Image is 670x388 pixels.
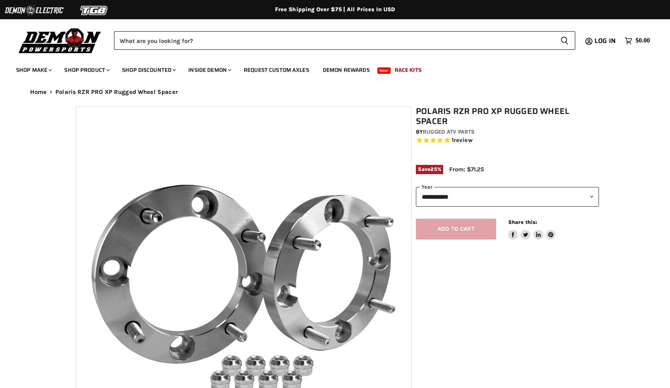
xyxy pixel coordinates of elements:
aside: Share this: [508,219,556,240]
img: Demon Powersports [16,26,104,55]
img: TGB Logo 2 [64,3,124,18]
a: Shop Discounted [116,62,181,78]
span: From: $71.25 [449,166,484,173]
span: 1 reviews [452,137,472,144]
span: New! [377,67,391,74]
span: Save % [416,165,443,174]
span: Share this: [508,219,537,225]
h1: Polaris RZR PRO XP Rugged Wheel Spacer [416,106,599,126]
span: review [454,137,472,144]
a: Rugged ATV Parts [423,128,474,135]
a: Inside Demon [182,62,236,78]
div: by [416,128,599,136]
a: Shop Product [58,62,114,78]
ul: Main menu [10,59,648,78]
input: Search [114,31,554,50]
a: $0.00 [621,35,654,47]
span: Polaris RZR PRO XP Rugged Wheel Spacer [55,89,178,95]
nav: Breadcrumbs [14,89,656,95]
span: Log in [595,36,616,46]
form: Product [114,31,575,50]
button: Search [554,31,575,50]
a: Demon Rewards [317,62,376,78]
a: Race Kits [389,62,428,78]
a: Log in [591,37,621,45]
a: Shop Make [10,62,57,78]
img: Demon Electric Logo 2 [4,3,64,18]
select: year [416,187,599,207]
a: Request Custom Axles [238,62,315,78]
span: Rated 5.0 out of 5 stars 1 reviews [416,136,599,145]
span: $0.00 [635,37,650,45]
span: 25 [430,166,437,172]
div: Free Shipping Over $75 | All Prices In USD [14,6,656,13]
a: Home [30,89,47,95]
